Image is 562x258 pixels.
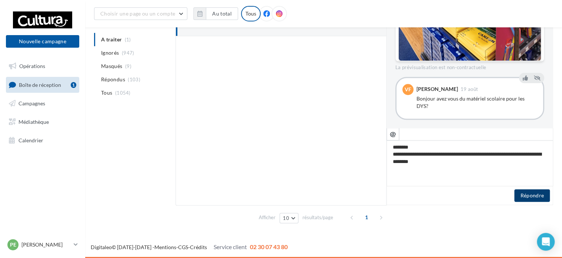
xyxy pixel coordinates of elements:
[417,95,537,110] div: Bonjour avez vous du matériel scolaire pour les DYS?
[4,96,81,111] a: Campagnes
[514,189,550,202] button: Répondre
[154,244,176,250] a: Mentions
[214,243,247,250] span: Service client
[193,7,238,20] button: Au total
[101,89,112,96] span: Tous
[250,243,288,250] span: 02 30 07 43 80
[6,238,79,252] a: Pe [PERSON_NAME]
[387,128,399,140] button: @
[6,35,79,48] button: Nouvelle campagne
[122,50,134,56] span: (947)
[405,86,411,93] span: VF
[101,62,122,70] span: Masqués
[19,100,45,106] span: Campagnes
[19,81,61,88] span: Boîte de réception
[241,6,261,21] div: Tous
[101,76,125,83] span: Répondus
[125,63,131,69] span: (9)
[206,7,238,20] button: Au total
[178,244,188,250] a: CGS
[417,86,458,92] div: [PERSON_NAME]
[19,119,49,125] span: Médiathèque
[283,215,289,221] span: 10
[10,241,16,248] span: Pe
[537,233,555,251] div: Open Intercom Messenger
[4,133,81,148] a: Calendrier
[4,114,81,130] a: Médiathèque
[115,90,131,96] span: (1054)
[302,214,333,221] span: résultats/page
[280,213,298,223] button: 10
[91,244,288,250] span: © [DATE]-[DATE] - - -
[101,49,119,57] span: Ignorés
[19,137,43,143] span: Calendrier
[71,82,76,88] div: 1
[91,244,112,250] a: Digitaleo
[19,63,45,69] span: Opérations
[128,77,140,82] span: (103)
[100,10,175,17] span: Choisir une page ou un compte
[21,241,71,248] p: [PERSON_NAME]
[395,61,544,71] div: La prévisualisation est non-contractuelle
[4,77,81,93] a: Boîte de réception1
[4,58,81,74] a: Opérations
[390,130,396,137] i: @
[190,244,207,250] a: Crédits
[259,214,275,221] span: Afficher
[461,87,478,92] span: 19 août
[94,7,187,20] button: Choisir une page ou un compte
[361,211,372,223] span: 1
